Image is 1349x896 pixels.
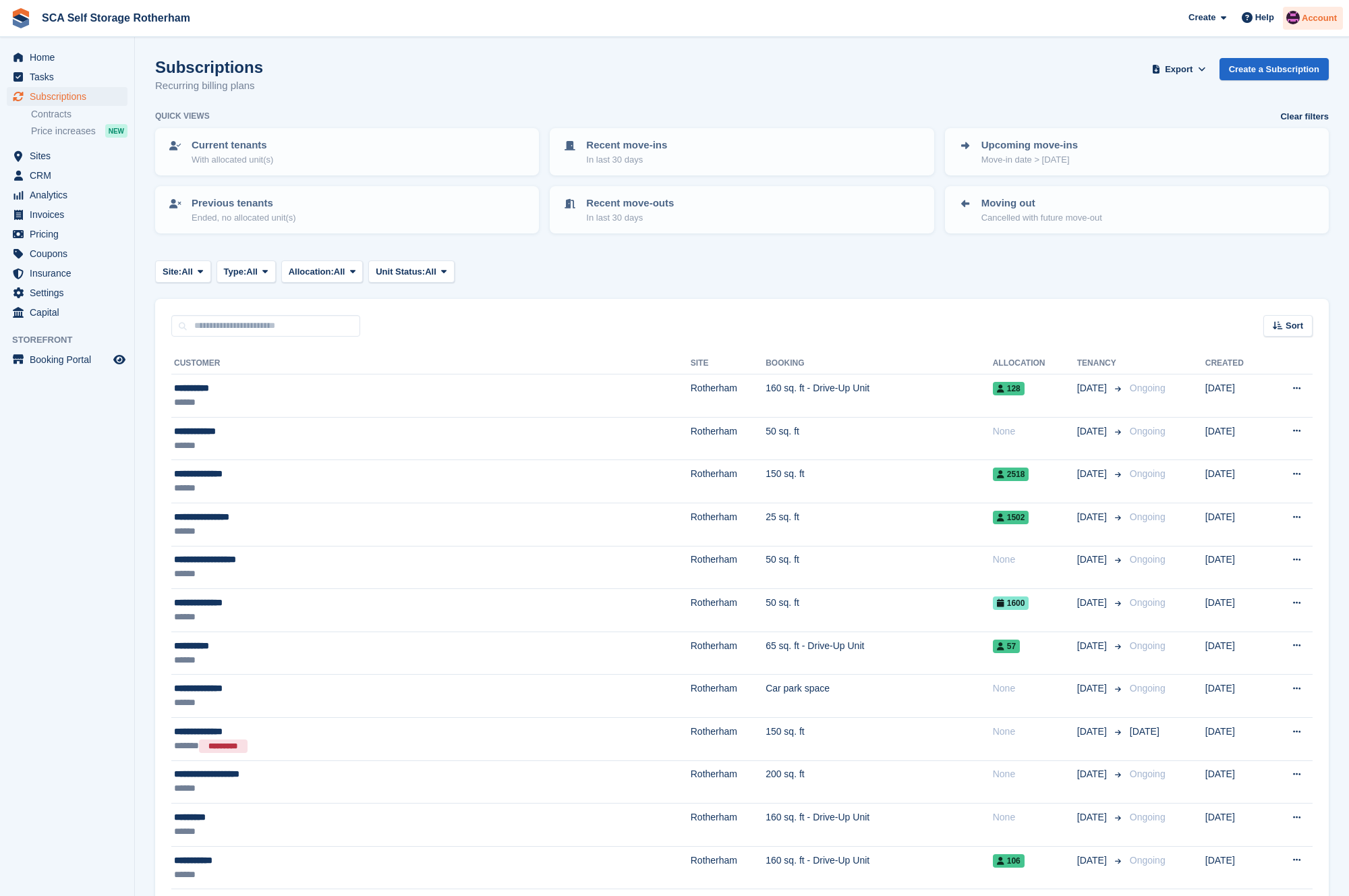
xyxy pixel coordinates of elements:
[155,110,210,122] h6: Quick views
[993,681,1077,696] div: None
[7,303,127,322] a: menu
[1130,855,1166,866] span: Ongoing
[691,632,766,675] td: Rotherham
[691,460,766,503] td: Rotherham
[224,265,247,279] span: Type:
[1205,846,1267,889] td: [DATE]
[163,265,181,279] span: Site:
[766,760,993,804] td: 200 sq. ft
[1077,381,1110,395] span: [DATE]
[1130,768,1166,779] span: Ongoing
[1130,383,1166,393] span: Ongoing
[192,138,273,153] p: Current tenants
[30,205,111,224] span: Invoices
[1130,726,1159,737] span: [DATE]
[993,725,1077,739] div: None
[691,417,766,460] td: Rotherham
[7,264,127,283] a: menu
[30,67,111,86] span: Tasks
[7,186,127,204] a: menu
[586,211,674,225] p: In last 30 days
[691,589,766,632] td: Rotherham
[7,350,127,369] a: menu
[30,48,111,67] span: Home
[7,67,127,86] a: menu
[192,196,296,211] p: Previous tenants
[766,846,993,889] td: 160 sq. ft - Drive-Up Unit
[30,166,111,185] span: CRM
[334,265,345,279] span: All
[7,48,127,67] a: menu
[1205,632,1267,675] td: [DATE]
[192,153,273,167] p: With allocated unit(s)
[11,8,31,28] img: stora-icon-8386f47178a22dfd0bd8f6a31ec36ba5ce8667c1dd55bd0f319d3a0aa187defe.svg
[30,283,111,302] span: Settings
[30,186,111,204] span: Analytics
[31,108,127,121] a: Contracts
[105,124,127,138] div: NEW
[30,303,111,322] span: Capital
[993,511,1029,524] span: 1502
[1205,503,1267,546] td: [DATE]
[766,804,993,847] td: 160 sq. ft - Drive-Up Unit
[7,146,127,165] a: menu
[691,717,766,760] td: Rotherham
[1255,11,1274,24] span: Help
[946,130,1327,174] a: Upcoming move-ins Move-in date > [DATE]
[1077,639,1110,653] span: [DATE]
[1219,58,1329,80] a: Create a Subscription
[993,810,1077,824] div: None
[766,717,993,760] td: 150 sq. ft
[1130,511,1166,522] span: Ongoing
[1205,675,1267,718] td: [DATE]
[281,260,364,283] button: Allocation: All
[1130,640,1166,651] span: Ongoing
[691,760,766,804] td: Rotherham
[111,352,127,368] a: Preview store
[1205,760,1267,804] td: [DATE]
[766,632,993,675] td: 65 sq. ft - Drive-Up Unit
[1205,589,1267,632] td: [DATE]
[1077,467,1110,481] span: [DATE]
[551,130,932,174] a: Recent move-ins In last 30 days
[1205,374,1267,418] td: [DATE]
[993,854,1025,868] span: 106
[1205,460,1267,503] td: [DATE]
[289,265,334,279] span: Allocation:
[30,146,111,165] span: Sites
[1130,554,1166,565] span: Ongoing
[586,138,667,153] p: Recent move-ins
[691,503,766,546] td: Rotherham
[586,196,674,211] p: Recent move-outs
[181,265,193,279] span: All
[766,589,993,632] td: 50 sq. ft
[1130,468,1166,479] span: Ongoing
[7,205,127,224] a: menu
[766,675,993,718] td: Car park space
[1077,596,1110,610] span: [DATE]
[155,260,211,283] button: Site: All
[766,353,993,374] th: Booking
[766,546,993,589] td: 50 sq. ft
[12,333,134,347] span: Storefront
[586,153,667,167] p: In last 30 days
[1077,681,1110,696] span: [DATE]
[1205,417,1267,460] td: [DATE]
[766,374,993,418] td: 160 sq. ft - Drive-Up Unit
[425,265,436,279] span: All
[766,417,993,460] td: 50 sq. ft
[30,87,111,106] span: Subscriptions
[691,353,766,374] th: Site
[993,382,1025,395] span: 128
[1077,767,1110,781] span: [DATE]
[7,166,127,185] a: menu
[1302,11,1337,25] span: Account
[946,188,1327,232] a: Moving out Cancelled with future move-out
[766,503,993,546] td: 25 sq. ft
[7,283,127,302] a: menu
[993,553,1077,567] div: None
[1077,353,1124,374] th: Tenancy
[368,260,454,283] button: Unit Status: All
[156,130,538,174] a: Current tenants With allocated unit(s)
[1286,319,1303,333] span: Sort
